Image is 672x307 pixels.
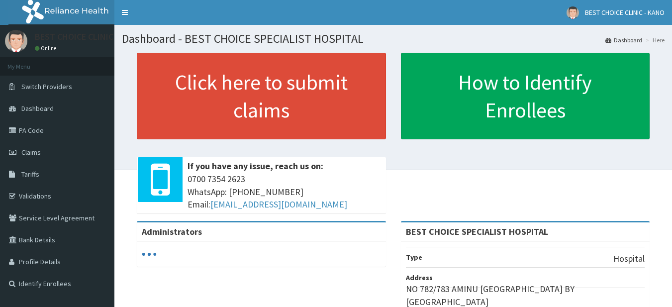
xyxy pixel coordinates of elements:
b: Administrators [142,226,202,237]
img: User Image [567,6,579,19]
li: Here [643,36,665,44]
span: Tariffs [21,170,39,179]
p: BEST CHOICE CLINIC - KANO [35,32,142,41]
span: Claims [21,148,41,157]
a: Click here to submit claims [137,53,386,139]
span: BEST CHOICE CLINIC - KANO [585,8,665,17]
span: Dashboard [21,104,54,113]
b: Type [406,253,422,262]
p: Hospital [613,252,645,265]
a: How to Identify Enrollees [401,53,650,139]
h1: Dashboard - BEST CHOICE SPECIALIST HOSPITAL [122,32,665,45]
a: Online [35,45,59,52]
span: Switch Providers [21,82,72,91]
strong: BEST CHOICE SPECIALIST HOSPITAL [406,226,548,237]
span: 0700 7354 2623 WhatsApp: [PHONE_NUMBER] Email: [188,173,381,211]
b: If you have any issue, reach us on: [188,160,323,172]
svg: audio-loading [142,247,157,262]
img: User Image [5,30,27,52]
a: Dashboard [605,36,642,44]
b: Address [406,273,433,282]
a: [EMAIL_ADDRESS][DOMAIN_NAME] [210,199,347,210]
